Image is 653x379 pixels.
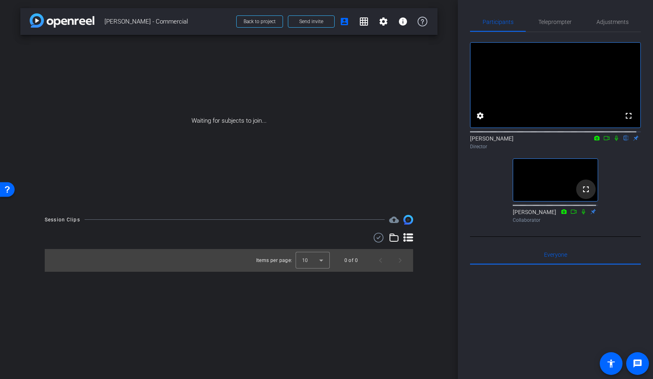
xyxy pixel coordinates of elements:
span: [PERSON_NAME] - Commercial [104,13,231,30]
mat-icon: grid_on [359,17,369,26]
mat-icon: flip [621,134,631,141]
span: Send invite [299,18,323,25]
mat-icon: account_box [340,17,349,26]
div: [PERSON_NAME] [513,208,598,224]
button: Previous page [371,251,390,270]
mat-icon: info [398,17,408,26]
span: Everyone [544,252,567,258]
div: Director [470,143,641,150]
mat-icon: settings [475,111,485,121]
mat-icon: cloud_upload [389,215,399,225]
mat-icon: fullscreen [581,184,591,194]
img: app-logo [30,13,94,28]
img: Session clips [403,215,413,225]
mat-icon: accessibility [606,359,616,368]
div: Session Clips [45,216,80,224]
span: Teleprompter [538,19,572,25]
mat-icon: message [633,359,642,368]
span: Participants [483,19,514,25]
div: 0 of 0 [344,256,358,264]
div: Collaborator [513,217,598,224]
div: Waiting for subjects to join... [20,35,438,207]
button: Send invite [288,15,335,28]
span: Destinations for your clips [389,215,399,225]
div: Items per page: [256,256,292,264]
mat-icon: settings [379,17,388,26]
mat-icon: fullscreen [624,111,633,121]
div: [PERSON_NAME] [470,134,641,150]
button: Back to project [236,15,283,28]
button: Next page [390,251,410,270]
span: Adjustments [596,19,629,25]
span: Back to project [244,19,276,24]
